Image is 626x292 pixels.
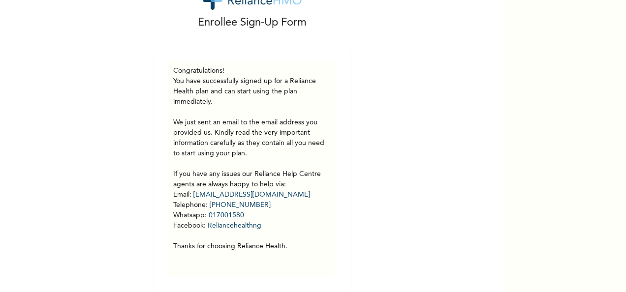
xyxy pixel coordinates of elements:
[208,222,261,229] a: Reliancehealthng
[210,202,271,208] a: [PHONE_NUMBER]
[173,76,331,252] p: You have successfully signed up for a Reliance Health plan and can start using the plan immediate...
[209,212,244,219] a: 017001580
[173,66,331,76] h3: Congratulations!
[193,191,310,198] a: [EMAIL_ADDRESS][DOMAIN_NAME]
[198,15,307,31] p: Enrollee Sign-Up Form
